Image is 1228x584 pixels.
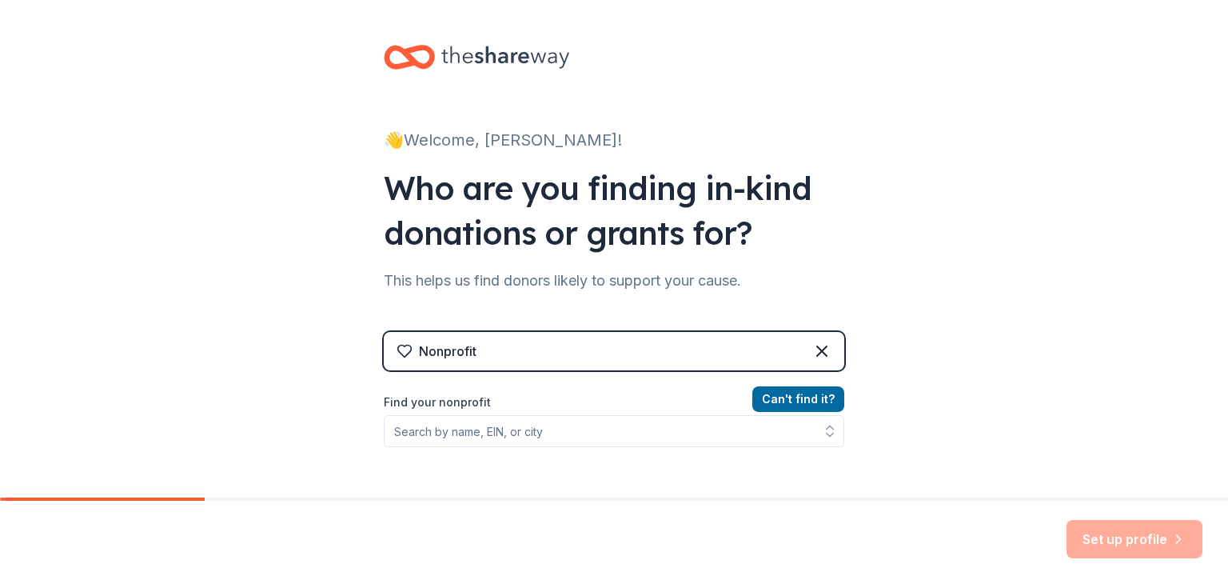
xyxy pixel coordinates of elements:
[384,415,844,447] input: Search by name, EIN, or city
[384,166,844,255] div: Who are you finding in-kind donations or grants for?
[419,342,476,361] div: Nonprofit
[752,386,844,412] button: Can't find it?
[384,268,844,294] div: This helps us find donors likely to support your cause.
[384,127,844,153] div: 👋 Welcome, [PERSON_NAME]!
[384,393,844,412] label: Find your nonprofit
